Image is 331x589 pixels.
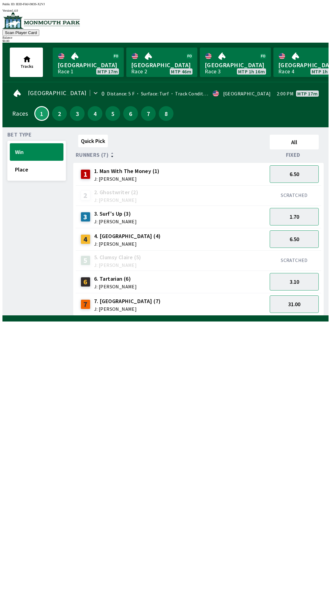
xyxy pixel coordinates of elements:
[53,48,124,77] a: [GEOGRAPHIC_DATA]Race 1MTP 17m
[81,256,90,265] div: 5
[89,111,101,116] span: 4
[94,210,137,218] span: 3. Surf's Up (3)
[94,176,160,181] span: J: [PERSON_NAME]
[143,111,154,116] span: 7
[54,111,65,116] span: 2
[21,64,33,69] span: Tracks
[267,152,321,158] div: Fixed
[12,111,28,116] div: Races
[15,148,58,156] span: Win
[94,232,161,240] span: 4. [GEOGRAPHIC_DATA] (4)
[270,135,319,149] button: All
[94,219,137,224] span: J: [PERSON_NAME]
[270,295,319,313] button: 31.00
[101,91,105,96] div: 0
[2,29,39,36] button: Scan Player Card
[94,297,161,305] span: 7. [GEOGRAPHIC_DATA] (7)
[58,69,74,74] div: Race 1
[288,301,300,308] span: 31.00
[34,106,49,121] button: 1
[94,284,137,289] span: J: [PERSON_NAME]
[270,273,319,291] button: 3.10
[78,135,108,147] button: Quick Pick
[81,234,90,244] div: 4
[290,171,299,178] span: 6.50
[10,161,63,178] button: Place
[88,106,102,121] button: 4
[58,61,119,69] span: [GEOGRAPHIC_DATA]
[2,39,329,43] div: $ 0.00
[81,299,90,309] div: 7
[131,61,192,69] span: [GEOGRAPHIC_DATA]
[94,188,138,196] span: 2. Ghostwriter (2)
[270,230,319,248] button: 6.50
[200,48,271,77] a: [GEOGRAPHIC_DATA]Race 3MTP 1h 16m
[270,192,319,198] div: SCRATCHED
[205,61,266,69] span: [GEOGRAPHIC_DATA]
[126,48,197,77] a: [GEOGRAPHIC_DATA]Race 2MTP 46m
[205,69,221,74] div: Race 3
[160,111,172,116] span: 8
[290,278,299,285] span: 3.10
[81,169,90,179] div: 1
[159,106,173,121] button: 8
[10,48,43,77] button: Tracks
[10,143,63,161] button: Win
[28,90,87,95] span: [GEOGRAPHIC_DATA]
[16,2,45,6] span: IEID-FI4J-IM3S-X2VJ
[131,69,147,74] div: Race 2
[7,132,32,137] span: Bet Type
[171,69,191,74] span: MTP 46m
[107,111,119,116] span: 5
[52,106,67,121] button: 2
[97,69,118,74] span: MTP 17m
[94,198,138,202] span: J: [PERSON_NAME]
[2,9,329,12] div: Version 1.4.0
[94,241,161,246] span: J: [PERSON_NAME]
[270,208,319,225] button: 1.70
[70,106,85,121] button: 3
[290,213,299,220] span: 1.70
[270,257,319,263] div: SCRATCHED
[105,106,120,121] button: 5
[107,90,135,97] span: Distance: 5 F
[36,112,47,115] span: 1
[223,91,271,96] div: [GEOGRAPHIC_DATA]
[277,91,294,96] span: 2:00 PM
[94,306,161,311] span: J: [PERSON_NAME]
[76,152,267,158] div: Runners (7)
[297,91,318,96] span: MTP 17m
[141,106,156,121] button: 7
[94,253,141,261] span: 5. Clumsy Claire (5)
[169,90,222,97] span: Track Condition: Fast
[94,263,141,268] span: J: [PERSON_NAME]
[278,69,294,74] div: Race 4
[81,191,90,200] div: 2
[81,137,105,144] span: Quick Pick
[125,111,136,116] span: 6
[76,152,108,157] span: Runners (7)
[2,36,329,39] div: Balance
[71,111,83,116] span: 3
[286,152,300,157] span: Fixed
[2,12,80,29] img: venue logo
[238,69,265,74] span: MTP 1h 16m
[272,139,316,146] span: All
[270,165,319,183] button: 6.50
[135,90,169,97] span: Surface: Turf
[290,236,299,243] span: 6.50
[81,277,90,287] div: 6
[94,167,160,175] span: 1. Man With The Money (1)
[81,212,90,222] div: 3
[15,166,58,173] span: Place
[94,275,137,283] span: 6. Tartarian (6)
[123,106,138,121] button: 6
[2,2,329,6] div: Public ID:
